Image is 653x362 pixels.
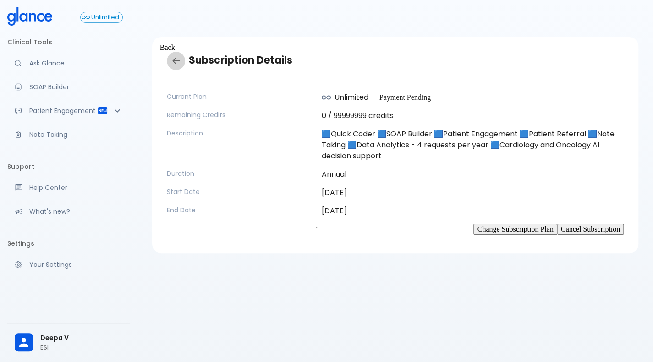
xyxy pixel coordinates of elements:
[7,156,130,178] li: Support
[322,92,368,103] p: Unlimited
[167,52,185,70] a: Back
[40,343,123,352] p: ESI
[29,59,123,68] p: Ask Glance
[29,260,123,269] p: Your Settings
[7,124,130,145] a: Advanced note-taking
[322,110,624,121] p: 0 / 99999999 credits
[167,169,314,178] p: Duration
[160,43,175,52] div: Back
[167,187,314,196] p: Start Date
[322,205,347,216] time: [DATE]
[167,110,314,119] p: Remaining Credits
[557,224,624,235] button: Cancel Subscription
[88,14,122,21] span: Unlimited
[80,12,123,23] button: Unlimited
[7,327,130,358] div: Deepa VESI
[80,12,130,23] a: Click to view or change your subscription
[473,224,557,235] button: Change Subscription Plan
[29,82,123,92] p: SOAP Builder
[29,130,123,139] p: Note Taking
[7,31,130,53] li: Clinical Tools
[29,106,97,115] p: Patient Engagement
[29,207,123,216] p: What's new?
[7,254,130,275] a: Manage your settings
[167,205,314,215] p: End Date
[322,129,624,162] p: 🟦Quick Coder 🟦SOAP Builder 🟦Patient Engagement 🟦Patient Referral 🟦Note Taking 🟦Data Analytics - 4...
[167,92,314,101] p: Current Plan
[40,333,123,343] span: Deepa V
[7,53,130,73] a: Moramiz: Find ICD10AM codes instantly
[7,77,130,97] a: Docugen: Compose a clinical documentation in seconds
[29,183,123,192] p: Help Center
[7,101,130,121] div: Patient Reports & Referrals
[376,93,434,101] span: Payment Pending
[322,169,624,180] p: Annual
[322,187,347,198] time: [DATE]
[167,52,624,70] h3: Subscription Details
[7,232,130,254] li: Settings
[7,178,130,198] a: Get help from our support team
[7,201,130,222] div: Recent updates and feature releases
[167,129,314,138] p: Description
